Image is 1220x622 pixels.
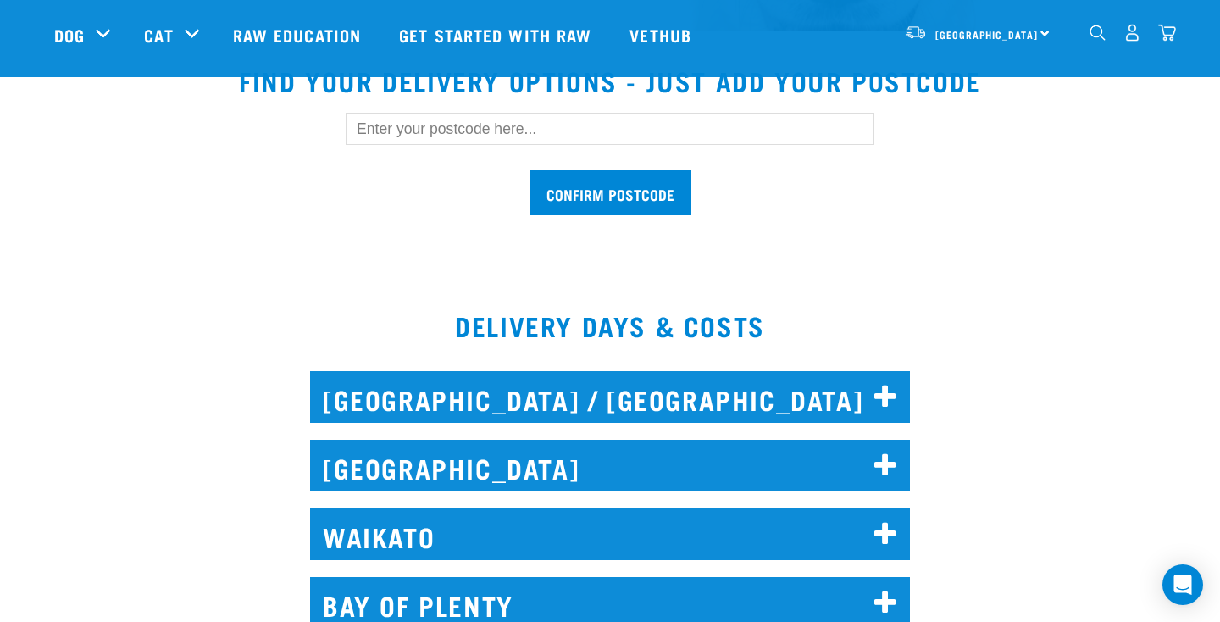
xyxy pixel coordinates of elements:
span: [GEOGRAPHIC_DATA] [935,31,1038,37]
a: Raw Education [216,1,382,69]
div: Open Intercom Messenger [1162,564,1203,605]
img: home-icon@2x.png [1158,24,1176,42]
img: user.png [1123,24,1141,42]
h2: [GEOGRAPHIC_DATA] / [GEOGRAPHIC_DATA] [310,371,910,423]
h2: WAIKATO [310,508,910,560]
h2: [GEOGRAPHIC_DATA] [310,440,910,491]
a: Get started with Raw [382,1,613,69]
a: Vethub [613,1,713,69]
img: home-icon-1@2x.png [1090,25,1106,41]
img: van-moving.png [904,25,927,40]
a: Cat [144,22,173,47]
a: Dog [54,22,85,47]
h2: Find your delivery options - just add your postcode [20,65,1200,96]
input: Confirm postcode [530,170,691,215]
input: Enter your postcode here... [346,113,874,145]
